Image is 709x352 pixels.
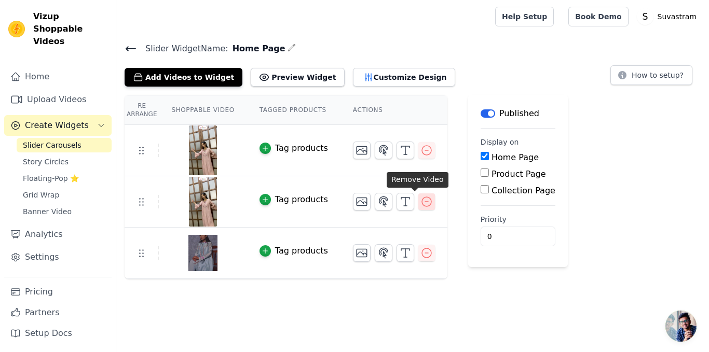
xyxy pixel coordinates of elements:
[188,228,217,278] img: tn-b7a80af07dfb4be9877a8ccee592932b.png
[610,65,692,85] button: How to setup?
[340,95,447,125] th: Actions
[353,142,371,159] button: Change Thumbnail
[4,247,112,267] a: Settings
[665,311,697,342] div: Open chat
[17,154,112,169] a: Story Circles
[4,323,112,344] a: Setup Docs
[4,224,112,245] a: Analytics
[275,193,328,206] div: Tag products
[353,193,371,210] button: Change Thumbnail
[25,119,89,132] span: Create Widgets
[568,7,628,26] a: Book Demo
[188,177,217,227] img: tn-51e17c26ee734535942d5e033cfe5714.png
[33,10,107,48] span: Vizup Shoppable Videos
[492,186,555,195] label: Collection Page
[159,95,247,125] th: Shoppable Video
[125,95,159,125] th: Re Arrange
[4,281,112,302] a: Pricing
[17,138,112,152] a: Slider Carousels
[492,169,546,179] label: Product Page
[353,68,455,87] button: Customize Design
[4,115,112,136] button: Create Widgets
[481,214,555,224] label: Priority
[4,66,112,87] a: Home
[251,68,344,87] button: Preview Widget
[23,190,59,200] span: Grid Wrap
[499,107,539,120] p: Published
[275,142,328,154] div: Tag products
[275,245,328,257] div: Tag products
[260,142,328,154] button: Tag products
[4,89,112,110] a: Upload Videos
[4,302,112,323] a: Partners
[288,41,296,55] div: Edit Name
[610,73,692,82] a: How to setup?
[23,157,69,167] span: Story Circles
[642,11,648,22] text: S
[125,68,242,87] button: Add Videos to Widget
[637,7,701,26] button: S Suvastram
[17,188,112,202] a: Grid Wrap
[247,95,340,125] th: Tagged Products
[353,244,371,262] button: Change Thumbnail
[492,152,539,162] label: Home Page
[260,245,328,257] button: Tag products
[495,7,554,26] a: Help Setup
[188,125,217,175] img: tn-8ac7c25638d64e73859281284a4d7ef9.png
[8,21,25,37] img: Vizup
[653,7,701,26] p: Suvastram
[17,171,112,186] a: Floating-Pop ⭐
[23,140,81,150] span: Slider Carousels
[23,173,79,184] span: Floating-Pop ⭐
[260,193,328,206] button: Tag products
[17,204,112,219] a: Banner Video
[228,43,285,55] span: Home Page
[481,137,519,147] legend: Display on
[23,206,72,217] span: Banner Video
[137,43,228,55] span: Slider Widget Name:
